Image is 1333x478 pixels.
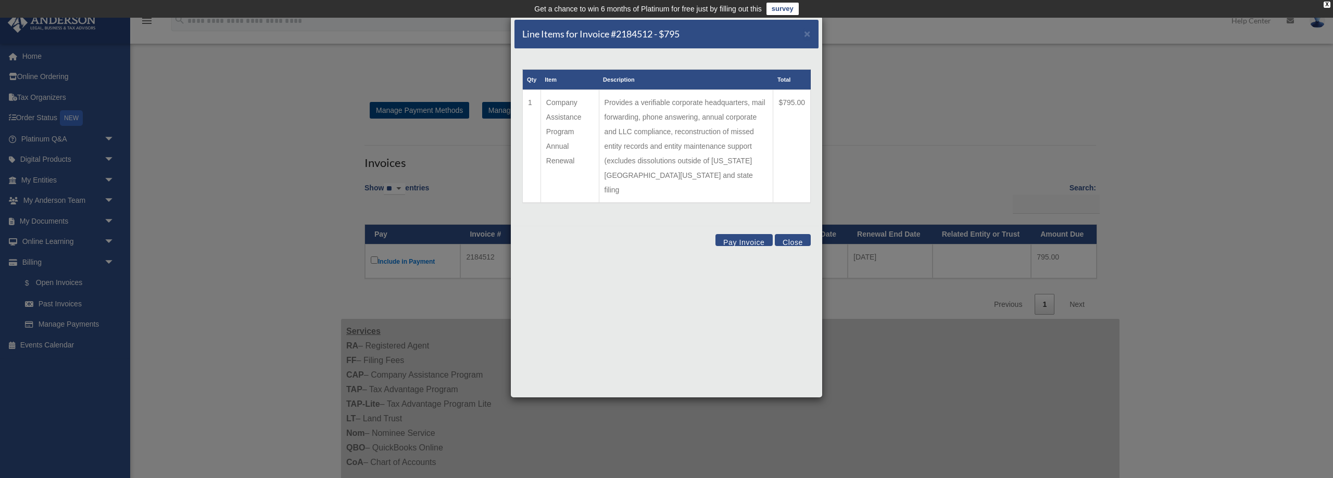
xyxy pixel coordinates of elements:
a: survey [766,3,799,15]
span: × [804,28,811,40]
th: Total [773,70,811,90]
h5: Line Items for Invoice #2184512 - $795 [522,28,680,41]
div: close [1324,2,1330,8]
button: Close [804,28,811,39]
th: Qty [523,70,541,90]
div: Get a chance to win 6 months of Platinum for free just by filling out this [534,3,762,15]
button: Pay Invoice [715,234,773,246]
button: Close [775,234,811,246]
td: 1 [523,90,541,203]
td: Provides a verifiable corporate headquarters, mail forwarding, phone answering, annual corporate ... [599,90,773,203]
th: Item [540,70,599,90]
th: Description [599,70,773,90]
td: $795.00 [773,90,811,203]
td: Company Assistance Program Annual Renewal [540,90,599,203]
